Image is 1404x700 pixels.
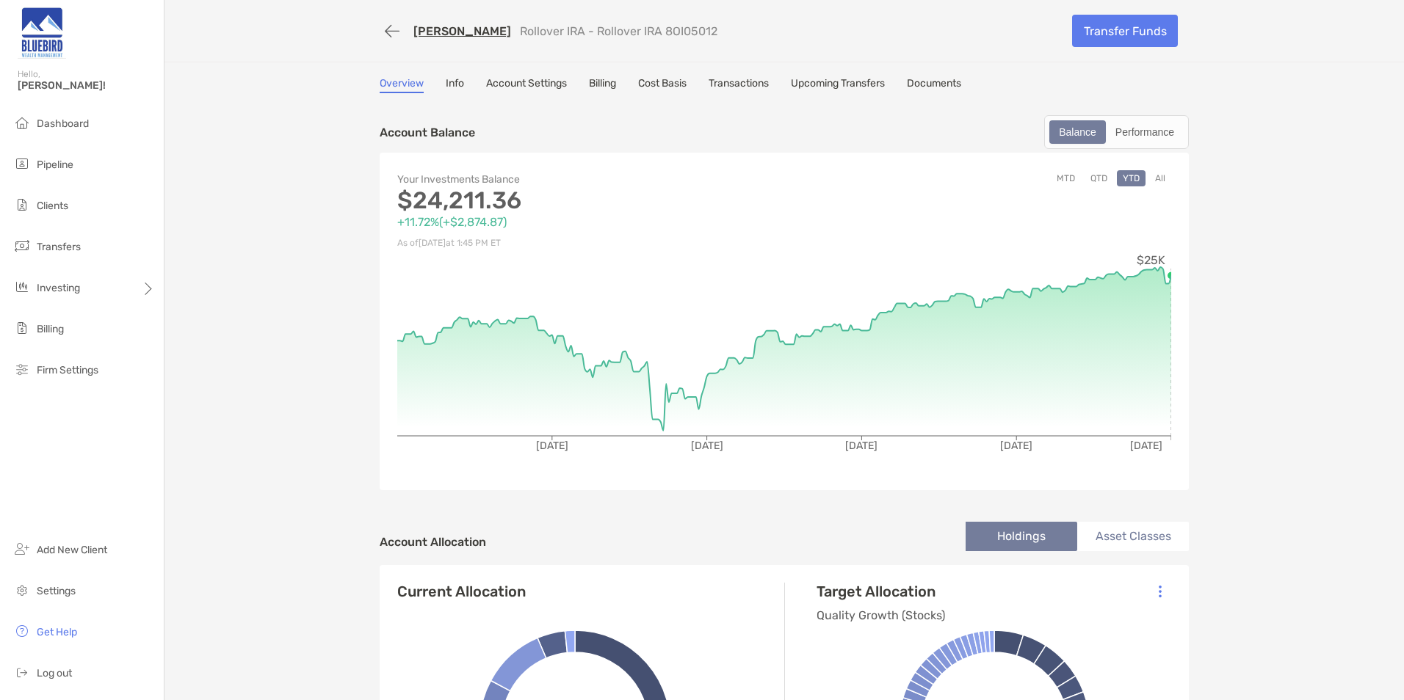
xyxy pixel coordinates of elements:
[13,196,31,214] img: clients icon
[13,278,31,296] img: investing icon
[791,77,885,93] a: Upcoming Transfers
[37,117,89,130] span: Dashboard
[520,24,717,38] p: Rollover IRA - Rollover IRA 8OI05012
[37,626,77,638] span: Get Help
[13,237,31,255] img: transfers icon
[1072,15,1178,47] a: Transfer Funds
[1000,440,1032,452] tspan: [DATE]
[907,77,961,93] a: Documents
[37,585,76,597] span: Settings
[397,213,784,231] p: +11.72% ( +$2,874.87 )
[380,123,475,142] p: Account Balance
[13,581,31,599] img: settings icon
[380,535,486,549] h4: Account Allocation
[13,319,31,337] img: billing icon
[1149,170,1171,186] button: All
[817,606,945,624] p: Quality Growth (Stocks)
[845,440,877,452] tspan: [DATE]
[13,114,31,131] img: dashboard icon
[37,158,73,171] span: Pipeline
[37,544,107,556] span: Add New Client
[446,77,464,93] a: Info
[397,234,784,252] p: As of [DATE] at 1:45 PM ET
[817,583,945,600] h4: Target Allocation
[536,440,568,452] tspan: [DATE]
[966,522,1077,551] li: Holdings
[691,440,723,452] tspan: [DATE]
[1051,122,1104,142] div: Balance
[1130,440,1162,452] tspan: [DATE]
[397,170,784,189] p: Your Investments Balance
[1044,115,1189,149] div: segmented control
[1159,585,1162,598] img: Icon List Menu
[13,155,31,172] img: pipeline icon
[486,77,567,93] a: Account Settings
[1051,170,1081,186] button: MTD
[709,77,769,93] a: Transactions
[13,622,31,640] img: get-help icon
[18,79,155,92] span: [PERSON_NAME]!
[13,663,31,681] img: logout icon
[1117,170,1146,186] button: YTD
[13,360,31,378] img: firm-settings icon
[413,24,511,38] a: [PERSON_NAME]
[380,77,424,93] a: Overview
[638,77,687,93] a: Cost Basis
[37,364,98,376] span: Firm Settings
[589,77,616,93] a: Billing
[13,540,31,558] img: add_new_client icon
[1085,170,1113,186] button: QTD
[18,6,66,59] img: Zoe Logo
[37,323,64,335] span: Billing
[37,667,72,679] span: Log out
[37,241,81,253] span: Transfers
[397,583,526,600] h4: Current Allocation
[397,192,784,210] p: $24,211.36
[1077,522,1189,551] li: Asset Classes
[1107,122,1182,142] div: Performance
[37,282,80,294] span: Investing
[37,200,68,212] span: Clients
[1137,253,1165,267] tspan: $25K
